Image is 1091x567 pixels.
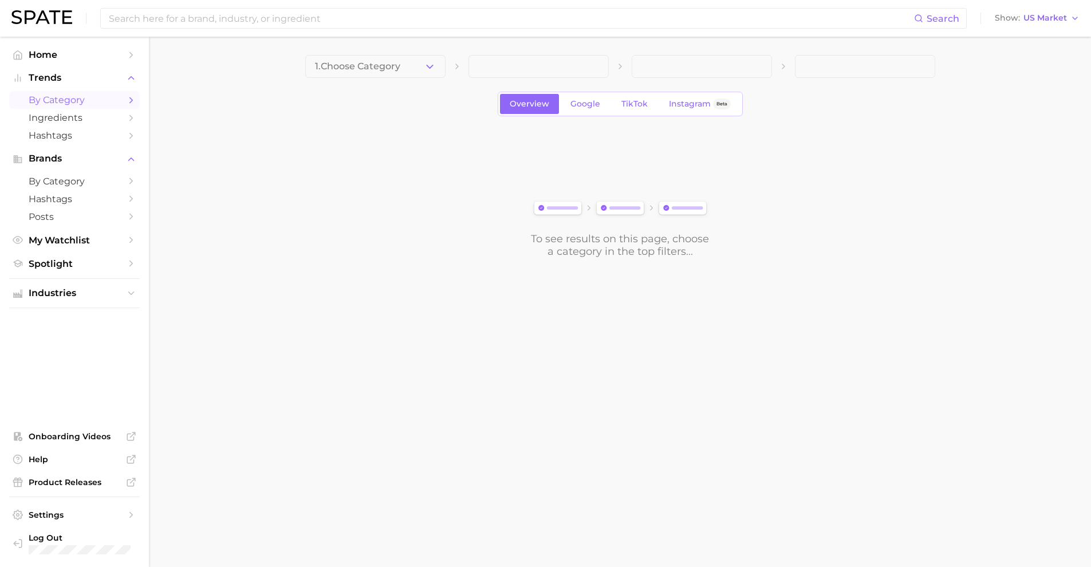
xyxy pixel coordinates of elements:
span: Show [995,15,1020,21]
a: Spotlight [9,255,140,273]
span: Brands [29,153,120,164]
button: Brands [9,150,140,167]
a: Ingredients [9,109,140,127]
span: Help [29,454,120,464]
span: Settings [29,510,120,520]
span: Search [927,13,959,24]
button: Industries [9,285,140,302]
a: Help [9,451,140,468]
a: Onboarding Videos [9,428,140,445]
a: Google [561,94,610,114]
span: Beta [716,99,727,109]
a: Posts [9,208,140,226]
span: Hashtags [29,194,120,204]
span: Log Out [29,533,131,543]
span: My Watchlist [29,235,120,246]
button: Trends [9,69,140,86]
span: by Category [29,94,120,105]
span: Trends [29,73,120,83]
a: Hashtags [9,190,140,208]
div: To see results on this page, choose a category in the top filters... [530,233,710,258]
a: TikTok [612,94,657,114]
a: by Category [9,172,140,190]
button: ShowUS Market [992,11,1082,26]
a: Overview [500,94,559,114]
a: My Watchlist [9,231,140,249]
span: US Market [1023,15,1067,21]
span: Spotlight [29,258,120,269]
span: Hashtags [29,130,120,141]
input: Search here for a brand, industry, or ingredient [108,9,914,28]
span: Overview [510,99,549,109]
span: by Category [29,176,120,187]
span: Onboarding Videos [29,431,120,442]
span: 1. Choose Category [315,61,400,72]
span: TikTok [621,99,648,109]
a: InstagramBeta [659,94,741,114]
span: Google [570,99,600,109]
a: Home [9,46,140,64]
span: Posts [29,211,120,222]
span: Product Releases [29,477,120,487]
img: SPATE [11,10,72,24]
a: Product Releases [9,474,140,491]
a: by Category [9,91,140,109]
span: Home [29,49,120,60]
button: 1.Choose Category [305,55,446,78]
a: Hashtags [9,127,140,144]
img: svg%3e [530,199,710,219]
a: Settings [9,506,140,523]
span: Instagram [669,99,711,109]
span: Industries [29,288,120,298]
span: Ingredients [29,112,120,123]
a: Log out. Currently logged in with e-mail alyssa@spate.nyc. [9,529,140,558]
